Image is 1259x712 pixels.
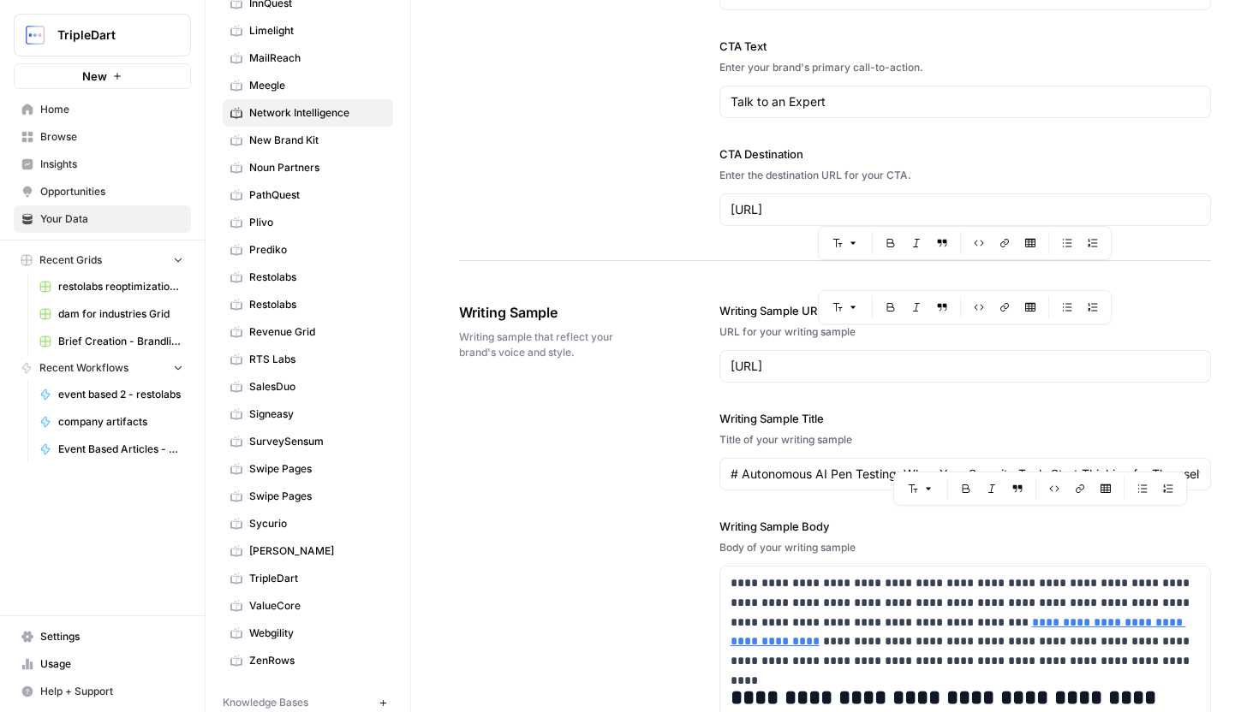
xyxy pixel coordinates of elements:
a: Prediko [223,236,393,264]
a: TripleDart [223,565,393,592]
a: RTS Labs [223,346,393,373]
span: [PERSON_NAME] [249,543,385,559]
span: ZenRows [249,653,385,668]
a: dam for industries Grid [32,300,191,328]
a: Swipe Pages [223,483,393,510]
a: [PERSON_NAME] [223,537,393,565]
button: Workspace: TripleDart [14,14,191,56]
label: Writing Sample Title [719,410,1212,427]
span: SalesDuo [249,379,385,395]
a: New Brand Kit [223,127,393,154]
span: Your Data [40,211,183,227]
a: company artifacts [32,408,191,436]
span: Swipe Pages [249,461,385,477]
a: Sycurio [223,510,393,537]
a: Network Intelligence [223,99,393,127]
label: CTA Text [719,38,1212,55]
a: Brief Creation - Brandlife Grid [32,328,191,355]
button: New [14,63,191,89]
span: company artifacts [58,414,183,430]
span: Plivo [249,215,385,230]
a: Restolabs [223,264,393,291]
span: restolabs reoptimizations aug [58,279,183,294]
a: Restolabs [223,291,393,318]
span: MailReach [249,50,385,66]
span: Revenue Grid [249,324,385,340]
span: Opportunities [40,184,183,199]
a: Plivo [223,209,393,236]
span: SurveySensum [249,434,385,449]
span: Limelight [249,23,385,39]
span: Brief Creation - Brandlife Grid [58,334,183,349]
a: SurveySensum [223,428,393,455]
span: Sycurio [249,516,385,531]
a: Meegle [223,72,393,99]
a: Settings [14,623,191,650]
a: Swipe Pages [223,455,393,483]
input: Game Day Gear Guide [731,466,1201,483]
span: event based 2 - restolabs [58,387,183,402]
span: Knowledge Bases [223,695,308,710]
span: New Brand Kit [249,133,385,148]
span: Writing sample that reflect your brand's voice and style. [459,329,624,360]
a: Opportunities [14,178,191,205]
button: Help + Support [14,678,191,705]
a: Noun Partners [223,154,393,181]
label: CTA Destination [719,145,1212,163]
a: ValueCore [223,592,393,620]
span: Help + Support [40,684,183,699]
span: Prediko [249,242,385,258]
span: TripleDart [57,27,161,44]
span: Settings [40,629,183,644]
span: Webgility [249,626,385,641]
a: Event Based Articles - Restolabs [32,436,191,463]
a: Limelight [223,17,393,44]
span: Network Intelligence [249,105,385,121]
div: URL for your writing sample [719,324,1212,340]
button: Recent Workflows [14,355,191,381]
span: Usage [40,656,183,672]
input: www.sundaysoccer.com/gearup [731,201,1201,218]
span: Restolabs [249,270,385,285]
span: Restolabs [249,297,385,312]
a: MailReach [223,44,393,72]
a: Insights [14,151,191,178]
a: Home [14,96,191,123]
span: RTS Labs [249,352,385,367]
span: New [82,68,107,85]
span: PathQuest [249,187,385,203]
a: PathQuest [223,181,393,209]
a: Browse [14,123,191,151]
a: ZenRows [223,647,393,674]
a: Signeasy [223,400,393,428]
a: event based 2 - restolabs [32,381,191,408]
a: Usage [14,650,191,678]
div: Enter your brand's primary call-to-action. [719,60,1212,75]
a: SalesDuo [223,373,393,400]
button: Recent Grids [14,247,191,273]
span: Noun Partners [249,160,385,175]
a: Revenue Grid [223,318,393,346]
span: Home [40,102,183,117]
input: Gear up and get in the game with Sunday Soccer! [731,93,1201,110]
div: Body of your writing sample [719,540,1212,555]
input: www.sundaysoccer.com/game-day [731,358,1201,375]
span: Writing Sample [459,302,624,323]
label: Writing Sample Body [719,518,1212,535]
span: Recent Grids [39,252,102,268]
a: Your Data [14,205,191,233]
span: Recent Workflows [39,360,128,376]
img: TripleDart Logo [20,20,51,50]
div: Title of your writing sample [719,432,1212,448]
span: ValueCore [249,598,385,614]
span: dam for industries Grid [58,306,183,322]
span: Browse [40,129,183,145]
div: Enter the destination URL for your CTA. [719,168,1212,183]
span: TripleDart [249,571,385,586]
span: Meegle [249,78,385,93]
span: Insights [40,157,183,172]
span: Signeasy [249,406,385,422]
span: Event Based Articles - Restolabs [58,442,183,457]
a: restolabs reoptimizations aug [32,273,191,300]
span: Swipe Pages [249,489,385,504]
